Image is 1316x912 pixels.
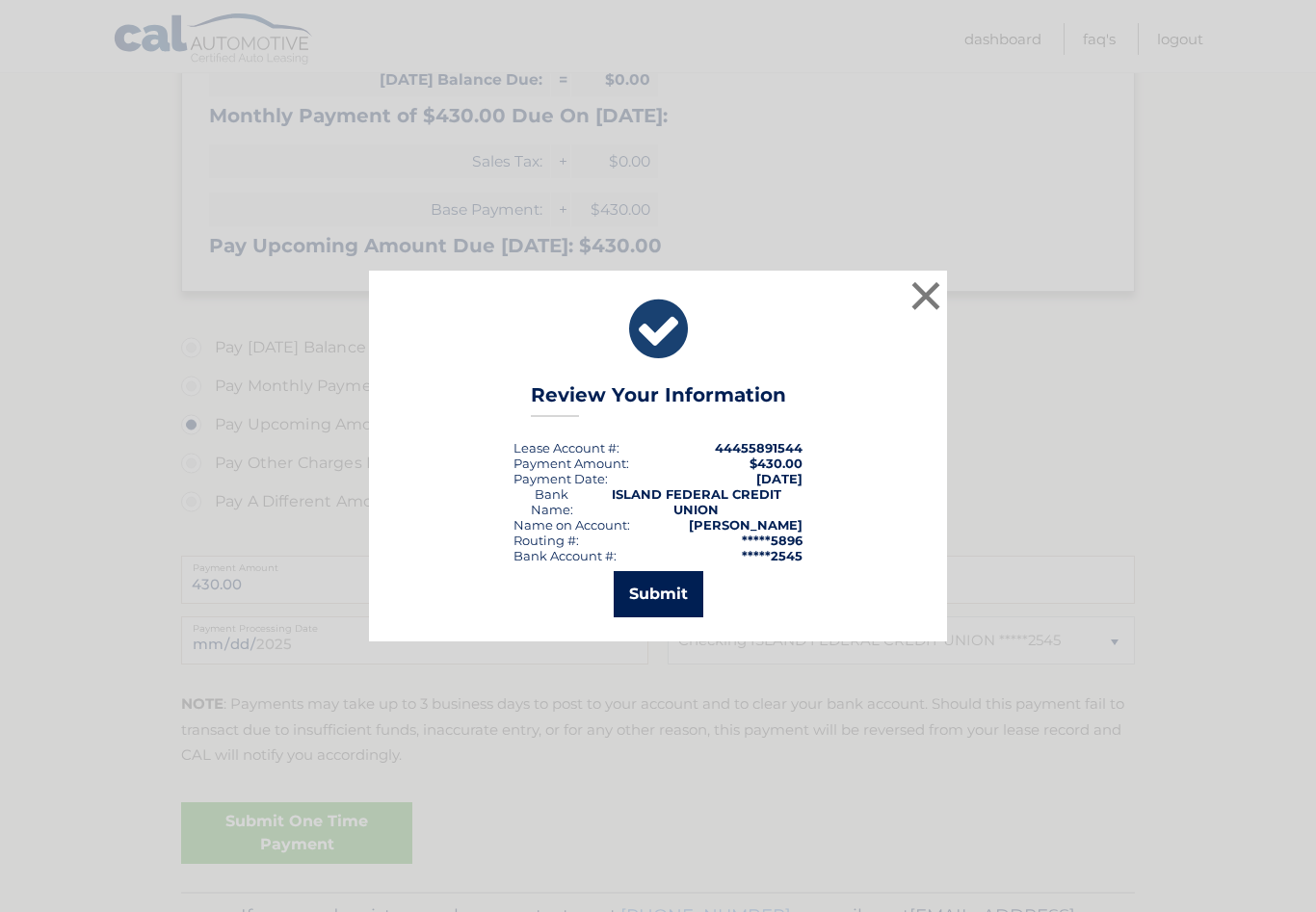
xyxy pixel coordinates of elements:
[612,486,781,517] strong: ISLAND FEDERAL CREDIT UNION
[715,440,803,456] strong: 44455891544
[513,471,608,486] div: :
[513,486,591,517] div: Bank Name:
[513,456,629,471] div: Payment Amount:
[513,548,617,563] div: Bank Account #:
[614,571,703,617] button: Submit
[531,383,786,417] h3: Review Your Information
[689,517,803,533] strong: [PERSON_NAME]
[513,517,630,533] div: Name on Account:
[756,471,803,486] span: [DATE]
[750,456,803,471] span: $430.00
[513,471,605,486] span: Payment Date
[513,440,619,456] div: Lease Account #:
[513,533,579,548] div: Routing #:
[907,276,945,315] button: ×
